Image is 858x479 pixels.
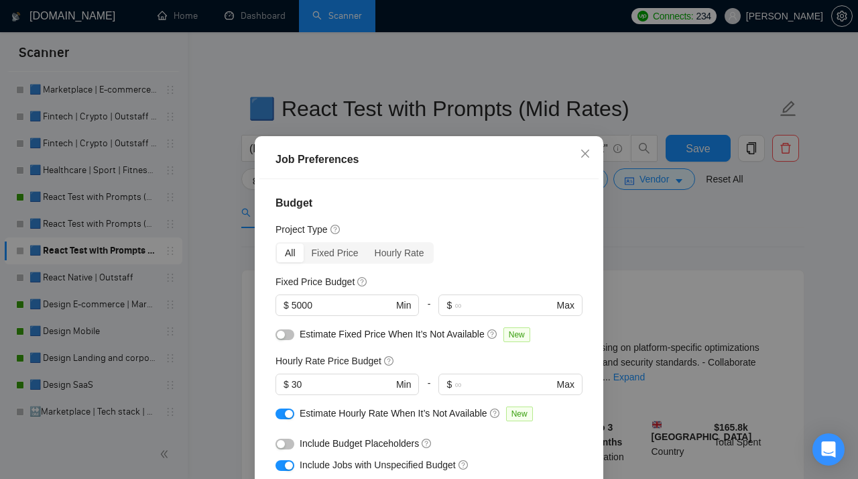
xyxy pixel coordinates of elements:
h5: Fixed Price Budget [275,274,355,289]
input: 0 [292,377,393,392]
div: Fixed Price [304,244,367,262]
span: question-circle [330,223,341,234]
div: Open Intercom Messenger [812,433,845,466]
h5: Hourly Rate Price Budget [275,354,381,368]
div: - [419,374,438,406]
span: question-circle [490,407,501,418]
span: Include Jobs with Unspecified Budget [300,460,456,470]
span: Max [557,298,574,313]
span: question-circle [384,355,395,366]
span: Include Budget Placeholders [300,438,419,449]
div: Hourly Rate [367,244,432,262]
span: close [580,148,591,159]
input: ∞ [454,377,554,392]
button: Close [567,136,603,172]
span: question-circle [487,328,498,339]
div: Job Preferences [275,152,583,168]
span: $ [446,298,452,313]
input: ∞ [454,298,554,313]
span: New [503,327,530,342]
span: question-circle [422,437,432,448]
span: question-circle [357,276,368,286]
span: Min [396,298,412,313]
span: $ [284,377,289,392]
input: 0 [292,298,393,313]
div: - [419,295,438,327]
span: $ [284,298,289,313]
span: Min [396,377,412,392]
span: $ [446,377,452,392]
span: New [506,407,533,421]
h4: Budget [275,195,583,211]
h5: Project Type [275,222,328,237]
span: Estimate Hourly Rate When It’s Not Available [300,408,487,419]
span: Estimate Fixed Price When It’s Not Available [300,329,485,339]
span: question-circle [458,459,469,470]
div: All [277,244,304,262]
span: Max [557,377,574,392]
